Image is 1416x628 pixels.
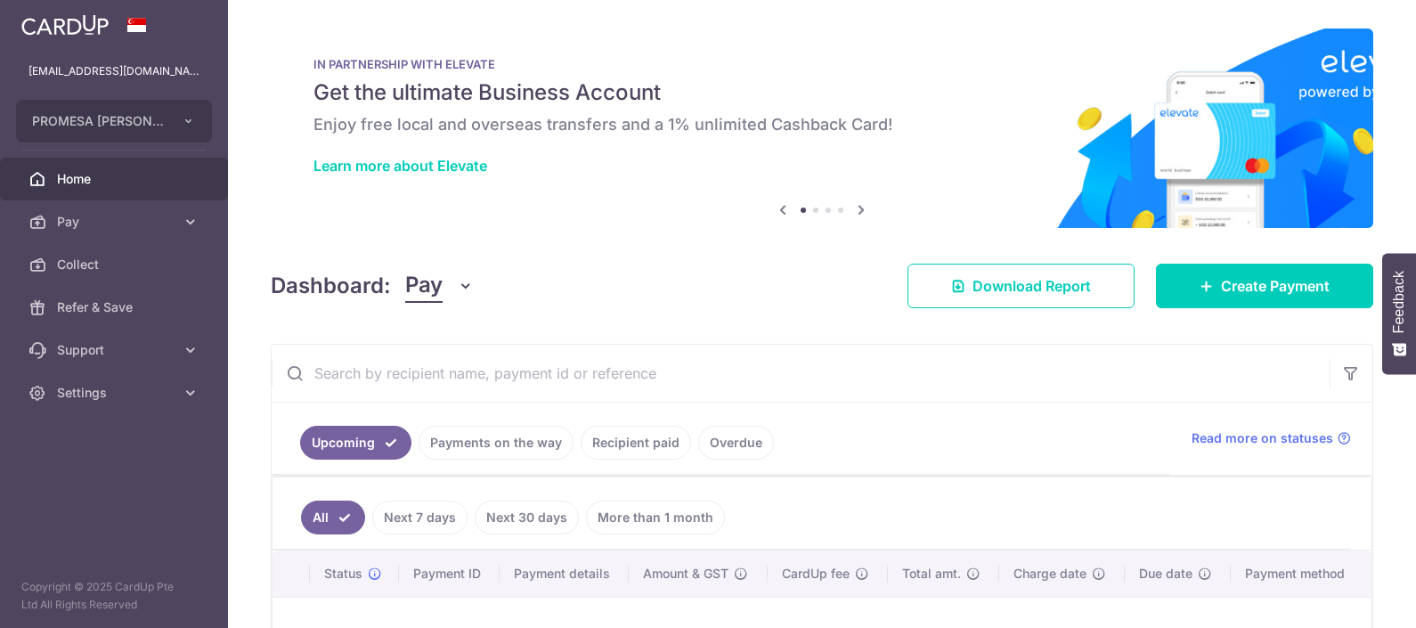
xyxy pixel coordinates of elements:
[1192,429,1333,447] span: Read more on statuses
[1382,253,1416,374] button: Feedback - Show survey
[271,270,391,302] h4: Dashboard:
[475,501,579,534] a: Next 30 days
[1391,271,1407,333] span: Feedback
[399,551,499,597] th: Payment ID
[372,501,468,534] a: Next 7 days
[301,501,365,534] a: All
[313,114,1331,135] h6: Enjoy free local and overseas transfers and a 1% unlimited Cashback Card!
[907,264,1135,308] a: Download Report
[1231,551,1371,597] th: Payment method
[405,269,474,303] button: Pay
[57,213,175,231] span: Pay
[324,565,362,583] span: Status
[1221,275,1330,297] span: Create Payment
[313,157,487,175] a: Learn more about Elevate
[698,426,774,460] a: Overdue
[1156,264,1373,308] a: Create Payment
[57,341,175,359] span: Support
[57,256,175,273] span: Collect
[57,170,175,188] span: Home
[272,345,1330,402] input: Search by recipient name, payment id or reference
[313,57,1331,71] p: IN PARTNERSHIP WITH ELEVATE
[405,269,443,303] span: Pay
[1192,429,1351,447] a: Read more on statuses
[586,501,725,534] a: More than 1 month
[1302,575,1398,619] iframe: Opens a widget where you can find more information
[21,14,109,36] img: CardUp
[972,275,1091,297] span: Download Report
[300,426,411,460] a: Upcoming
[1013,565,1086,583] span: Charge date
[419,426,574,460] a: Payments on the way
[1139,565,1192,583] span: Due date
[313,78,1331,107] h5: Get the ultimate Business Account
[16,100,212,143] button: PROMESA [PERSON_NAME] STUDIO PTE. LTD.
[57,298,175,316] span: Refer & Save
[902,565,961,583] span: Total amt.
[32,112,164,130] span: PROMESA [PERSON_NAME] STUDIO PTE. LTD.
[271,29,1373,228] img: Renovation banner
[581,426,691,460] a: Recipient paid
[643,565,728,583] span: Amount & GST
[57,384,175,402] span: Settings
[500,551,630,597] th: Payment details
[782,565,850,583] span: CardUp fee
[28,62,199,80] p: [EMAIL_ADDRESS][DOMAIN_NAME]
